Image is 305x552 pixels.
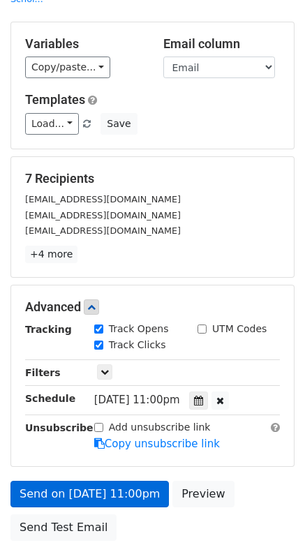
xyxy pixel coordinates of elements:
label: Track Opens [109,322,169,336]
a: Load... [25,113,79,135]
strong: Schedule [25,393,75,404]
h5: Advanced [25,299,280,315]
strong: Tracking [25,324,72,335]
h5: Email column [163,36,281,52]
a: Templates [25,92,85,107]
span: [DATE] 11:00pm [94,394,180,406]
label: Add unsubscribe link [109,420,211,435]
label: Track Clicks [109,338,166,352]
a: Send on [DATE] 11:00pm [10,481,169,507]
a: Send Test Email [10,514,117,541]
button: Save [101,113,137,135]
label: UTM Codes [212,322,267,336]
a: Copy/paste... [25,57,110,78]
a: +4 more [25,246,77,263]
a: Preview [172,481,234,507]
a: Copy unsubscribe link [94,438,220,450]
h5: 7 Recipients [25,171,280,186]
small: [EMAIL_ADDRESS][DOMAIN_NAME] [25,194,181,204]
h5: Variables [25,36,142,52]
strong: Filters [25,367,61,378]
iframe: Chat Widget [235,485,305,552]
small: [EMAIL_ADDRESS][DOMAIN_NAME] [25,225,181,236]
strong: Unsubscribe [25,422,94,433]
small: [EMAIL_ADDRESS][DOMAIN_NAME] [25,210,181,221]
